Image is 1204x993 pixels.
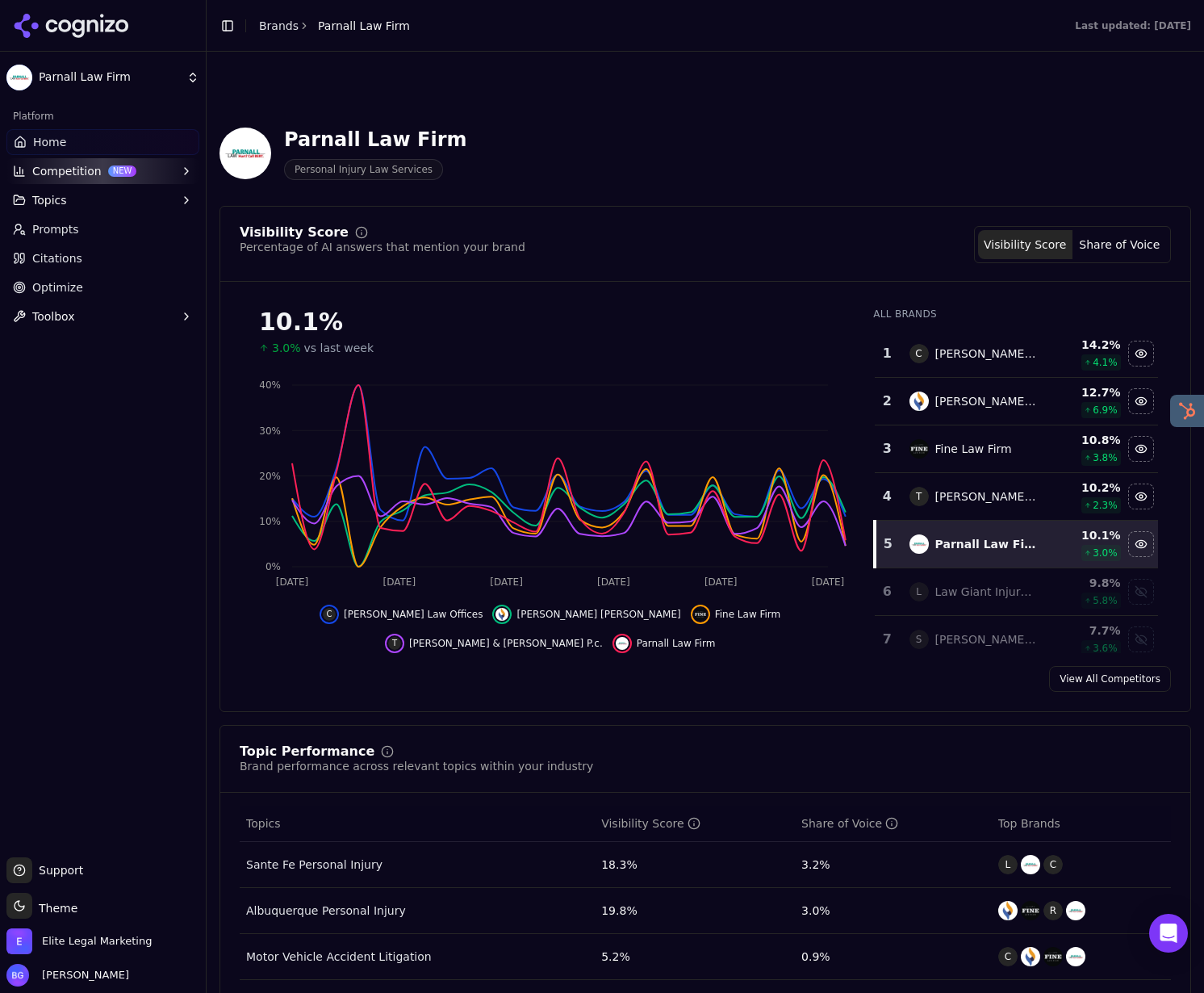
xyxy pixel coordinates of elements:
img: parnall law firm [616,637,629,650]
span: C [998,947,1018,966]
nav: breadcrumb [259,18,410,34]
tr: 1C[PERSON_NAME] Law Offices14.2%4.1%Hide caruso law offices data [875,330,1158,378]
tspan: 40% [259,379,281,391]
span: [PERSON_NAME] [PERSON_NAME] [516,608,680,621]
button: Hide tawney, acosta & chaparro p.c. data [385,634,603,653]
div: Platform [6,103,199,129]
tr: 2singleton schreiber[PERSON_NAME] [PERSON_NAME]12.7%6.9%Hide singleton schreiber data [875,378,1158,425]
a: Citations [6,245,199,271]
div: Parnall Law Firm [284,127,467,153]
span: 5.8 % [1093,594,1118,607]
span: C [1043,855,1063,874]
div: 10.2 % [1049,480,1121,496]
span: 6.9 % [1093,404,1118,417]
div: 6 [881,582,893,601]
div: All Brands [873,308,1158,321]
th: shareOfVoice [795,806,992,842]
tspan: 20% [259,471,281,482]
span: 3.8 % [1093,451,1118,464]
button: Open user button [6,964,129,987]
div: [PERSON_NAME] [PERSON_NAME] [935,393,1036,409]
button: Toolbox [6,304,199,329]
span: L [909,582,929,601]
a: Home [6,129,199,155]
div: 10.8 % [1049,432,1121,448]
span: 3.0% [272,340,301,356]
span: Parnall Law Firm [637,637,716,650]
img: singleton schreiber [998,901,1018,920]
div: Percentage of AI answers that mention your brand [240,239,525,255]
div: 0.9% [801,949,985,965]
button: Show law giant injury lawyers data [1128,579,1154,605]
div: Visibility Score [240,226,349,239]
button: Hide tawney, acosta & chaparro p.c. data [1128,484,1154,509]
div: 3.0% [801,903,985,919]
img: Parnall Law Firm [6,65,32,90]
span: Elite Legal Marketing [42,934,152,949]
span: Competition [32,163,102,179]
th: visibilityScore [595,806,795,842]
tr: 4T[PERSON_NAME] & [PERSON_NAME] P.c.10.2%2.3%Hide tawney, acosta & chaparro p.c. data [875,473,1158,521]
span: [PERSON_NAME] & [PERSON_NAME] P.c. [409,637,603,650]
button: Hide caruso law offices data [1128,341,1154,367]
button: Hide fine law firm data [691,605,781,624]
div: 19.8% [601,903,788,919]
img: Brian Gomez [6,964,29,987]
div: 10.1 % [259,308,841,337]
div: 18.3% [601,857,788,873]
span: [PERSON_NAME] Law Offices [344,608,483,621]
button: Hide singleton schreiber data [492,605,680,624]
img: fine law firm [694,608,707,621]
span: [PERSON_NAME] [36,968,129,983]
span: Optimize [32,279,83,295]
span: Prompts [32,221,79,237]
span: Parnall Law Firm [318,18,410,34]
span: Citations [32,250,82,266]
tr: 7S[PERSON_NAME] Law7.7%3.6%Show simon perdue law data [875,616,1158,664]
img: Elite Legal Marketing [6,928,32,954]
div: 14.2 % [1049,337,1121,353]
span: 4.1 % [1093,356,1118,369]
div: Fine Law Firm [935,441,1012,457]
button: Hide caruso law offices data [320,605,483,624]
a: Motor Vehicle Accident Litigation [246,949,432,965]
img: singleton schreiber [495,608,508,621]
th: Topics [240,806,595,842]
img: fine law firm [1021,901,1040,920]
a: Optimize [6,274,199,300]
div: Last updated: [DATE] [1075,19,1191,32]
tspan: [DATE] [812,576,845,588]
div: 4 [881,487,893,506]
span: Parnall Law Firm [39,70,180,85]
span: Top Brands [998,815,1060,832]
tspan: [DATE] [276,576,309,588]
span: Fine Law Firm [715,608,781,621]
img: singleton schreiber [1021,947,1040,966]
div: 3 [881,439,893,459]
tspan: [DATE] [490,576,523,588]
button: Hide parnall law firm data [1128,531,1154,557]
span: NEW [108,165,137,177]
div: Visibility Score [601,815,700,832]
span: Support [32,862,83,878]
div: 7.7 % [1049,622,1121,639]
tr: 3fine law firmFine Law Firm10.8%3.8%Hide fine law firm data [875,425,1158,473]
button: Hide parnall law firm data [612,634,716,653]
span: Home [33,134,66,150]
tspan: 0% [265,561,281,572]
button: CompetitionNEW [6,158,199,184]
div: Sante Fe Personal Injury [246,857,383,873]
div: Law Giant Injury Lawyers [935,584,1036,600]
span: C [323,608,336,621]
span: vs last week [304,340,374,356]
tspan: [DATE] [704,576,738,588]
span: Topics [32,192,67,208]
div: 5.2% [601,949,788,965]
img: fine law firm [1043,947,1063,966]
div: [PERSON_NAME] Law [935,631,1036,647]
button: Topics [6,187,199,213]
img: parnall law firm [1066,947,1085,966]
span: 3.6 % [1093,642,1118,655]
div: 9.8 % [1049,575,1121,591]
div: Albuquerque Personal Injury [246,903,406,919]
